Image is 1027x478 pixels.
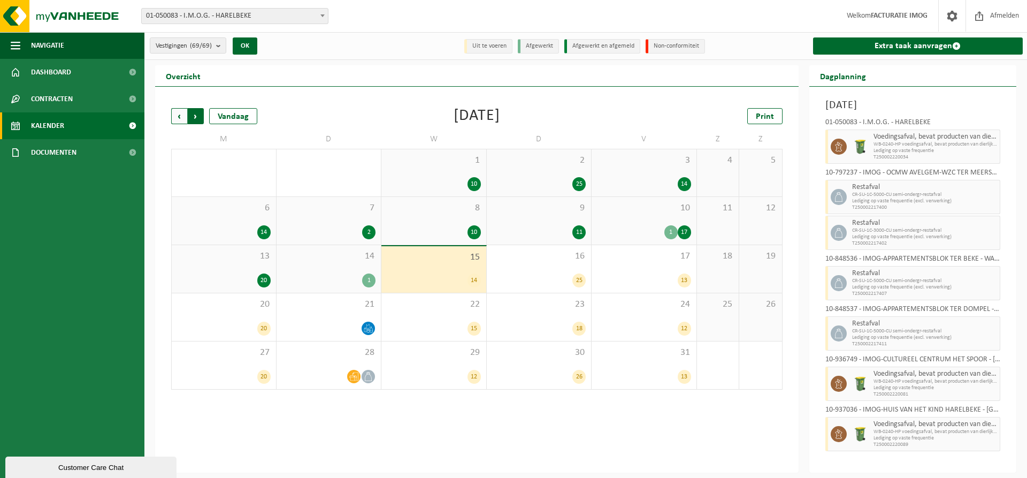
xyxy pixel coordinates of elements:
img: WB-0240-HPE-GN-51 [852,426,868,442]
span: Vestigingen [156,38,212,54]
span: CR-SU-1C-3000-CU semi-ondergr-restafval [852,227,998,234]
div: 11 [572,225,586,239]
span: 5 [745,155,776,166]
span: Lediging op vaste frequentie (excl. verwerking) [852,198,998,204]
div: 26 [572,370,586,384]
a: Print [747,108,783,124]
span: Lediging op vaste frequentie [873,435,998,442]
span: 31 [597,347,691,359]
span: 10 [597,202,691,214]
td: Z [697,130,740,149]
div: Vandaag [209,108,257,124]
div: 20 [257,274,271,287]
h2: Overzicht [155,65,211,86]
span: 11 [702,202,734,214]
span: 23 [492,299,586,310]
span: CR-SU-1C-5000-CU semi-ondergr-restafval [852,328,998,335]
span: CR-SU-1C-5000-CU semi-ondergr-restafval [852,192,998,198]
td: D [487,130,592,149]
div: 14 [257,225,271,239]
div: 12 [678,322,691,336]
div: 10-936749 - IMOG-CULTUREEL CENTRUM HET SPOOR - [GEOGRAPHIC_DATA] [825,356,1001,367]
span: 29 [387,347,481,359]
span: 14 [282,251,376,262]
span: Vorige [171,108,187,124]
button: OK [233,37,257,55]
td: D [277,130,382,149]
li: Non-conformiteit [646,39,705,54]
div: 25 [572,177,586,191]
div: 14 [467,274,481,287]
span: T250002217411 [852,341,998,347]
li: Uit te voeren [464,39,512,54]
span: Lediging op vaste frequentie [873,148,998,154]
div: 14 [678,177,691,191]
button: Vestigingen(69/69) [150,37,226,54]
strong: FACTURATIE IMOG [871,12,928,20]
img: WB-0240-HPE-GN-50 [852,139,868,155]
div: 10 [467,225,481,239]
div: 15 [467,322,481,336]
span: 12 [745,202,776,214]
span: 01-050083 - I.M.O.G. - HARELBEKE [141,8,328,24]
span: CR-SU-1C-5000-CU semi-ondergr-restafval [852,278,998,284]
div: 01-050083 - I.M.O.G. - HARELBEKE [825,119,1001,130]
span: 28 [282,347,376,359]
div: 17 [678,225,691,239]
span: 2 [492,155,586,166]
span: 15 [387,252,481,263]
span: Navigatie [31,32,64,59]
li: Afgewerkt en afgemeld [564,39,640,54]
span: Dashboard [31,59,71,86]
span: WB-0240-HP voedingsafval, bevat producten van dierlijke oors [873,141,998,148]
span: T250002220034 [873,154,998,161]
span: Restafval [852,183,998,192]
span: 20 [177,299,271,310]
span: T250002220089 [873,442,998,448]
div: 13 [678,370,691,384]
span: WB-0240-HP voedingsafval, bevat producten van dierlijke oors [873,378,998,385]
span: Print [756,112,774,121]
span: 16 [492,251,586,262]
span: 8 [387,202,481,214]
span: 30 [492,347,586,359]
span: T250002217402 [852,240,998,247]
div: 25 [572,274,586,287]
span: Restafval [852,320,998,328]
span: 26 [745,299,776,310]
span: 24 [597,299,691,310]
span: Kalender [31,112,64,139]
h2: Dagplanning [809,65,877,86]
div: 12 [467,370,481,384]
div: 1 [664,225,678,239]
span: 7 [282,202,376,214]
td: M [171,130,277,149]
span: 1 [387,155,481,166]
count: (69/69) [190,42,212,49]
span: 6 [177,202,271,214]
span: Voedingsafval, bevat producten van dierlijke oorsprong, onverpakt, categorie 3 [873,133,998,141]
div: 20 [257,322,271,336]
span: T250002217407 [852,291,998,297]
div: 10-797237 - IMOG - OCMW AVELGEM-WZC TER MEERSCH - AVELGEM [825,169,1001,180]
span: Restafval [852,269,998,278]
div: 10-937036 - IMOG-HUIS VAN HET KIND HARELBEKE - [GEOGRAPHIC_DATA] [825,406,1001,417]
span: T250002220081 [873,391,998,398]
h3: [DATE] [825,97,1001,113]
span: 4 [702,155,734,166]
span: 01-050083 - I.M.O.G. - HARELBEKE [142,9,328,24]
div: [DATE] [454,108,500,124]
span: 9 [492,202,586,214]
span: Volgende [188,108,204,124]
div: 10 [467,177,481,191]
span: 18 [702,251,734,262]
td: W [381,130,487,149]
img: WB-0240-HPE-GN-50 [852,376,868,392]
span: Lediging op vaste frequentie [873,385,998,391]
div: 1 [362,274,375,287]
span: Lediging op vaste frequentie (excl. verwerking) [852,335,998,341]
li: Afgewerkt [518,39,559,54]
span: 3 [597,155,691,166]
span: Voedingsafval, bevat producten van dierlijke oorsprong, onverpakt, categorie 3 [873,420,998,429]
